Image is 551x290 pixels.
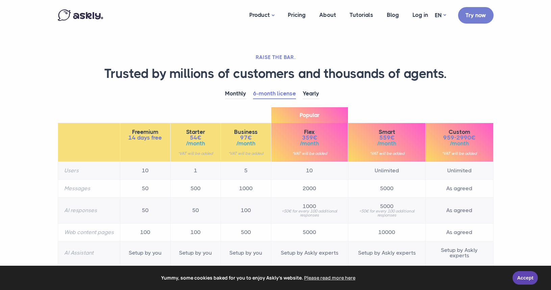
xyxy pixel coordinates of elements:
small: +50€ for every 100 additional responses [354,209,419,217]
th: Messages [58,179,120,197]
a: Try now [458,7,494,24]
th: AI Assistant [58,241,120,264]
small: *VAT will be added [432,151,487,155]
td: 100 [170,223,221,241]
a: Yearly [303,89,319,99]
td: Setup by Askly experts [271,241,348,264]
td: Setup by Askly experts [426,241,493,264]
span: 14 days free [126,135,164,141]
a: Pricing [281,2,312,28]
span: Smart [354,129,419,135]
span: /month [227,141,265,146]
a: EN [435,10,446,20]
td: 10 [120,162,170,179]
a: Blog [380,2,406,28]
td: Unlimited [426,162,493,179]
td: Setup by you [120,241,170,264]
a: Tutorials [343,2,380,28]
td: 5000 [271,223,348,241]
th: Web content pages [58,223,120,241]
td: 2000 [271,179,348,197]
td: 500 [170,179,221,197]
span: As agreed [432,230,487,235]
small: *VAT will be added [354,151,419,155]
span: 5000 [354,204,419,209]
span: Starter [177,129,215,135]
img: Askly [58,9,103,21]
a: Monthly [225,89,246,99]
a: Accept [512,271,538,285]
td: 1000 [221,179,271,197]
span: /month [432,141,487,146]
span: 959-2990€ [432,135,487,141]
td: 500 [221,223,271,241]
span: Custom [432,129,487,135]
td: 5000 [348,179,426,197]
td: 10000 [348,223,426,241]
span: /month [277,141,342,146]
small: +50€ for every 100 additional responses [277,209,342,217]
span: As agreed [432,208,487,213]
td: 100 [120,223,170,241]
span: 1000 [277,204,342,209]
td: 10 [271,162,348,179]
td: 50 [120,197,170,223]
span: Yummy, some cookies baked for you to enjoy Askly's website. [10,273,508,283]
span: 97€ [227,135,265,141]
span: 54€ [177,135,215,141]
span: Business [227,129,265,135]
td: Setup by you [170,241,221,264]
span: Flex [277,129,342,135]
h1: Trusted by millions of customers and thousands of agents. [58,66,494,82]
td: 100 [221,197,271,223]
a: learn more about cookies [303,273,356,283]
td: Unlimited [348,162,426,179]
td: 5 [221,162,271,179]
small: *VAT will be added [277,151,342,155]
a: About [312,2,343,28]
a: 6-month license [253,89,296,99]
span: /month [354,141,419,146]
td: As agreed [426,179,493,197]
th: AI responses [58,197,120,223]
span: /month [177,141,215,146]
a: Log in [406,2,435,28]
td: 50 [170,197,221,223]
small: *VAT will be added [227,151,265,155]
small: *VAT will be added [177,151,215,155]
a: Product [243,2,281,29]
th: Users [58,162,120,179]
td: Setup by you [221,241,271,264]
td: 1 [170,162,221,179]
td: Setup by Askly experts [348,241,426,264]
span: 559€ [354,135,419,141]
td: 50 [120,179,170,197]
span: Freemium [126,129,164,135]
span: Popular [271,107,348,123]
span: 359€ [277,135,342,141]
h2: RAISE THE BAR. [58,54,494,61]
